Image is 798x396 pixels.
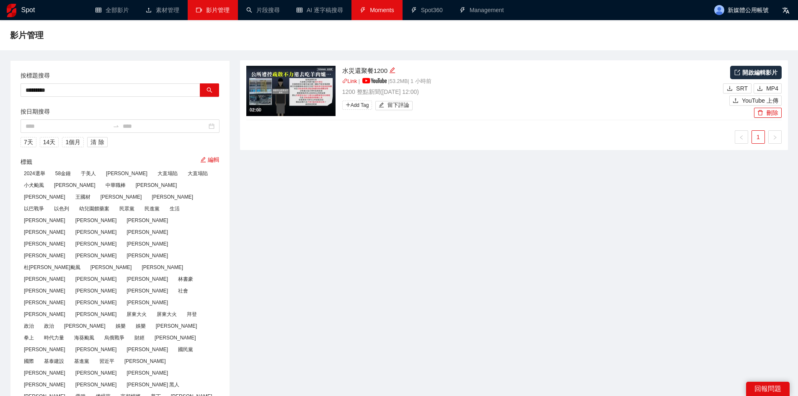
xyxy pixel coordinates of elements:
[742,96,778,105] span: YouTube 上傳
[21,137,36,147] button: 7天
[123,239,171,248] span: [PERSON_NAME]
[21,380,69,389] span: [PERSON_NAME]
[123,228,171,237] span: [PERSON_NAME]
[200,157,206,163] span: edit
[175,286,191,295] span: 社會
[123,216,171,225] span: [PERSON_NAME]
[72,286,120,295] span: [PERSON_NAME]
[21,321,37,331] span: 政治
[21,169,49,178] span: 2024選舉
[21,333,37,342] span: 拳上
[72,368,120,378] span: [PERSON_NAME]
[342,78,721,86] p: | | 53.2 MB | 1 小時前
[112,321,129,331] span: 娛樂
[131,333,148,342] span: 財經
[101,333,128,342] span: 烏俄戰爭
[360,7,394,13] a: thunderboltMoments
[72,274,120,284] span: [PERSON_NAME]
[772,135,777,140] span: right
[342,78,348,84] span: link
[152,321,201,331] span: [PERSON_NAME]
[146,7,179,13] a: upload素材管理
[72,228,120,237] span: [PERSON_NAME]
[346,102,351,107] span: plus
[148,192,196,202] span: [PERSON_NAME]
[766,84,778,93] span: MP4
[96,7,129,13] a: table全部影片
[51,181,99,190] span: [PERSON_NAME]
[61,321,109,331] span: [PERSON_NAME]
[138,263,186,272] span: [PERSON_NAME]
[72,345,120,354] span: [PERSON_NAME]
[123,345,171,354] span: [PERSON_NAME]
[10,28,44,42] span: 影片管理
[166,204,183,213] span: 生活
[151,333,199,342] span: [PERSON_NAME]
[72,216,120,225] span: [PERSON_NAME]
[21,286,69,295] span: [PERSON_NAME]
[183,310,200,319] span: 拜登
[21,298,69,307] span: [PERSON_NAME]
[123,251,171,260] span: [PERSON_NAME]
[116,204,138,213] span: 民眾黨
[72,310,120,319] span: [PERSON_NAME]
[62,137,84,147] button: 1個月
[460,7,504,13] a: thunderboltManagement
[714,5,724,15] img: avatar
[123,286,171,295] span: [PERSON_NAME]
[200,156,220,163] a: 編輯
[21,228,69,237] span: [PERSON_NAME]
[121,357,169,366] span: [PERSON_NAME]
[72,251,120,260] span: [PERSON_NAME]
[97,192,145,202] span: [PERSON_NAME]
[87,137,108,147] button: 清除
[153,310,180,319] span: 屏東大火
[71,357,93,366] span: 基進黨
[389,67,395,73] span: edit
[21,239,69,248] span: [PERSON_NAME]
[123,380,183,389] span: [PERSON_NAME] 黑人
[21,310,69,319] span: [PERSON_NAME]
[342,78,357,84] a: linkLink
[24,137,27,147] span: 7
[754,108,782,118] button: delete刪除
[739,135,744,140] span: left
[768,130,782,144] li: 下一頁
[196,7,202,13] span: video-camera
[102,181,129,190] span: 中華職棒
[21,263,84,272] span: 杜[PERSON_NAME]颱風
[21,251,69,260] span: [PERSON_NAME]
[96,357,118,366] span: 習近平
[752,131,764,143] a: 1
[757,110,763,116] span: delete
[41,321,57,331] span: 政治
[246,66,336,116] img: ed31d34c-d4d2-4e29-aa20-6764a56ce465.jpg
[87,263,135,272] span: [PERSON_NAME]
[21,181,47,190] span: 小犬颱風
[103,169,151,178] span: [PERSON_NAME]
[730,66,782,79] a: 開啟編輯影片
[21,345,69,354] span: [PERSON_NAME]
[379,102,384,109] span: edit
[141,204,163,213] span: 民進黨
[21,216,69,225] span: [PERSON_NAME]
[207,87,212,94] span: search
[51,204,72,213] span: 以色列
[72,192,94,202] span: 王國材
[375,101,413,110] button: edit留下評論
[733,98,739,104] span: upload
[297,7,343,13] a: tableAI 逐字稿搜尋
[132,181,181,190] span: [PERSON_NAME]
[248,106,263,114] div: 02:00
[21,107,50,116] label: 按日期搜尋
[7,4,16,17] img: logo
[123,368,171,378] span: [PERSON_NAME]
[411,7,443,13] a: thunderboltSpot360
[41,357,67,366] span: 基泰建設
[754,83,782,93] button: downloadMP4
[41,333,67,342] span: 時代力量
[342,87,721,96] p: 1200 整點新聞 ( [DATE] 12:00 )
[734,70,740,75] span: export
[72,239,120,248] span: [PERSON_NAME]
[21,368,69,378] span: [PERSON_NAME]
